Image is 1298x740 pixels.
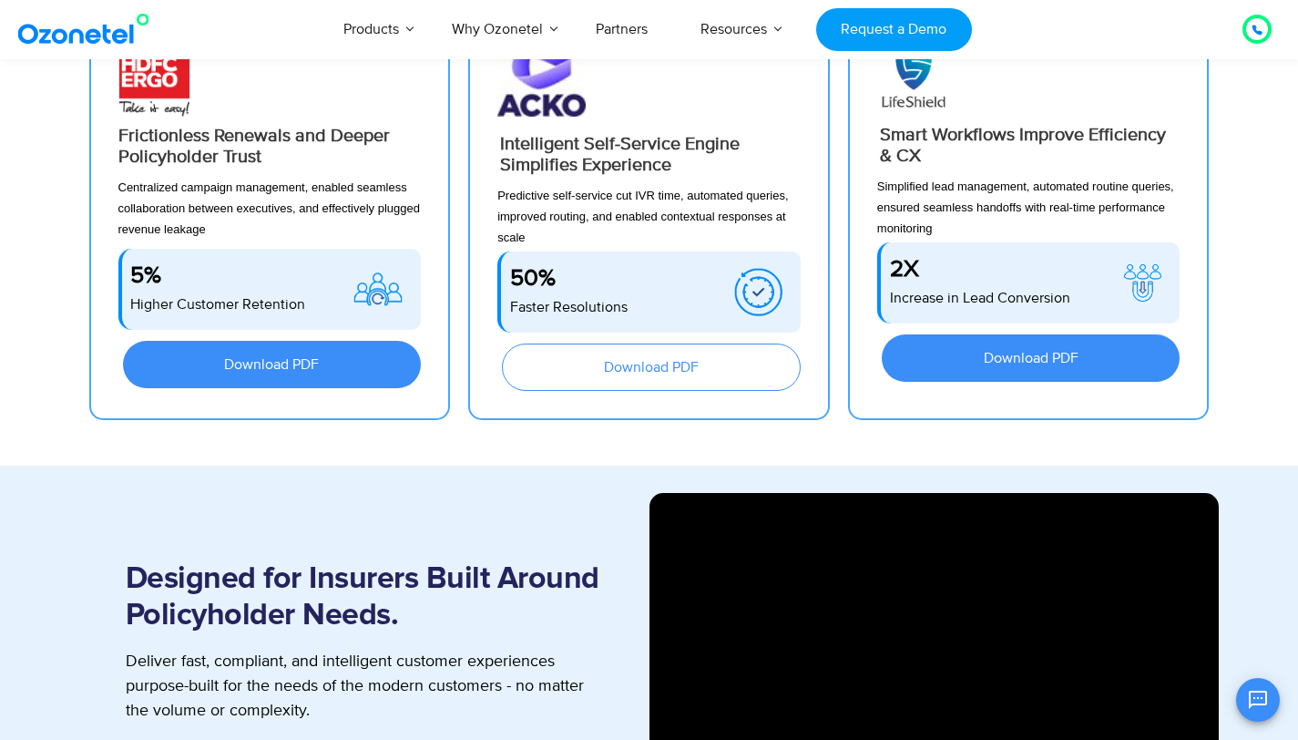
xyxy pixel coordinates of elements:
[126,650,598,724] p: Deliver fast, compliant, and intelligent customer experiences purpose-built for the needs of the ...
[497,185,801,248] div: Predictive self-service cut IVR time, automated queries, improved routing, and enabled contextual...
[130,258,161,293] div: 5%
[880,125,1180,167] div: Smart Workflows Improve Efficiency & CX
[510,296,628,318] p: Faster Resolutions
[510,261,556,296] div: 50%
[984,351,1078,365] span: Download PDF
[130,293,305,315] p: Higher Customer Retention
[816,8,972,51] a: Request a Demo
[1236,678,1280,722] button: Open chat
[118,126,422,168] div: Frictionless Renewals and Deeper Policyholder Trust
[890,287,1070,309] p: Increase in Lead Conversion
[118,177,422,240] div: Centralized campaign management, enabled seamless collaboration between executives, and effective...
[500,134,801,176] div: Intelligent Self-Service Engine Simplifies Experience
[123,341,422,388] a: Download PDF
[882,334,1180,382] a: Download PDF
[877,176,1180,239] div: Simplified lead management, automated routine queries, ensured seamless handoffs with real-time p...
[604,360,699,375] span: Download PDF
[890,252,919,287] div: 2X
[126,561,649,634] h2: Designed for Insurers Built Around Policyholder Needs.
[502,344,801,391] a: Download PDF
[224,357,319,372] span: Download PDF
